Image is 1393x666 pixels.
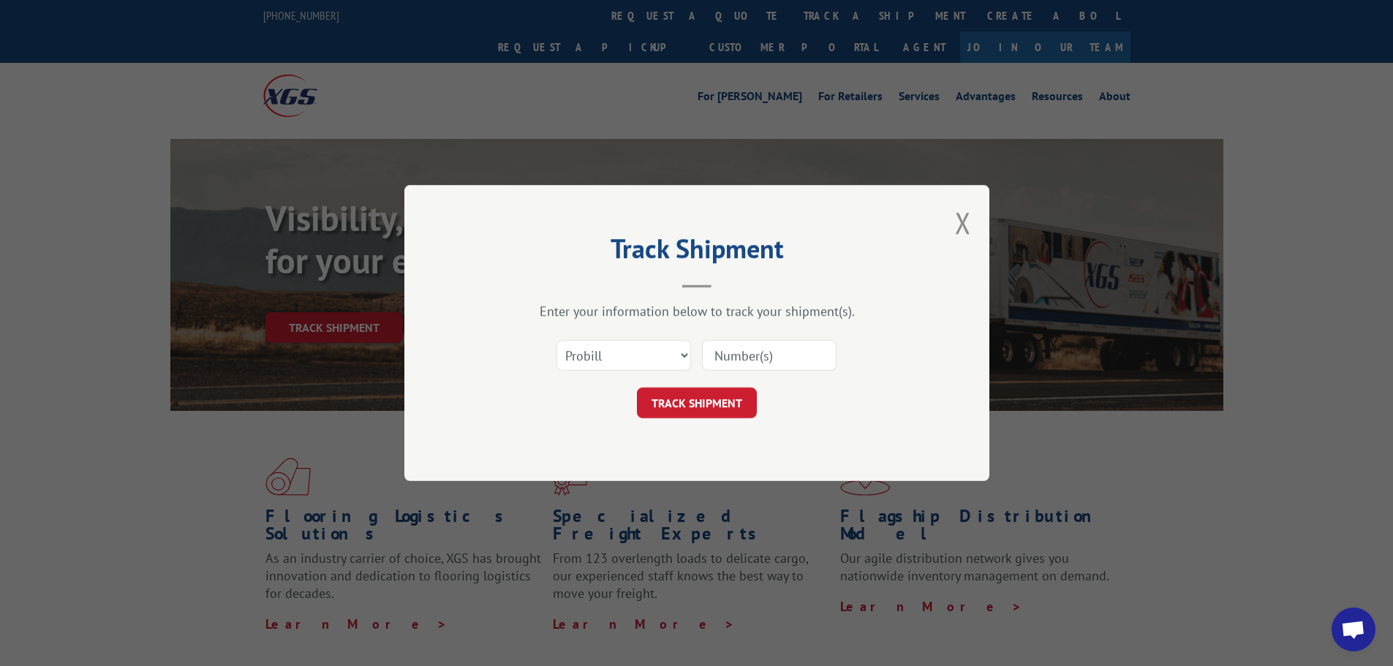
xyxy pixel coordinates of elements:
h2: Track Shipment [477,238,916,266]
button: TRACK SHIPMENT [637,387,757,418]
div: Open chat [1332,608,1375,651]
button: Close modal [955,203,971,242]
div: Enter your information below to track your shipment(s). [477,303,916,319]
input: Number(s) [702,340,837,371]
